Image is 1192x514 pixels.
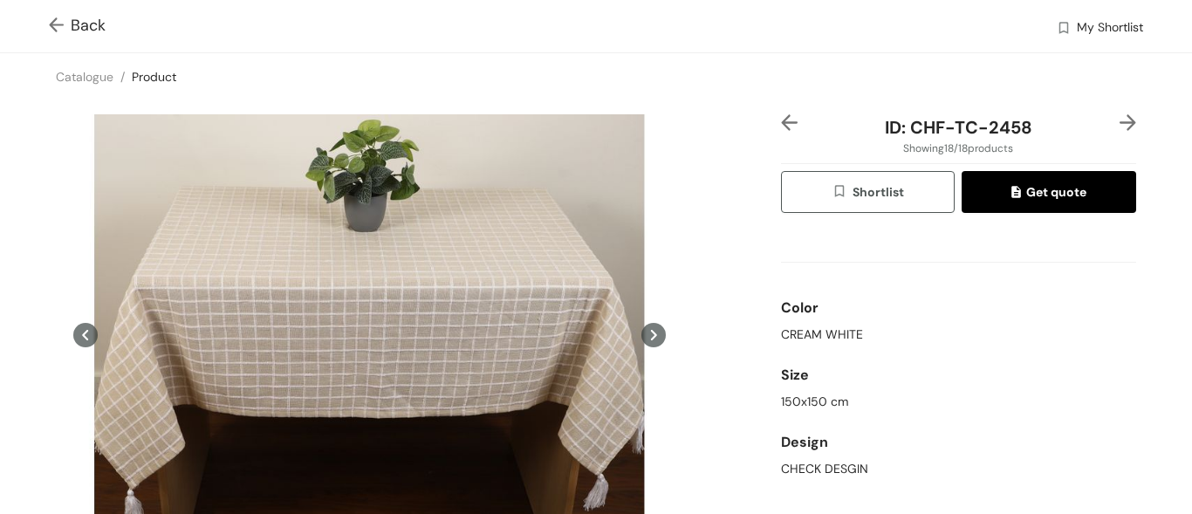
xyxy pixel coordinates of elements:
[781,114,798,131] img: left
[132,69,176,85] a: Product
[1011,182,1086,202] span: Get quote
[781,358,1136,393] div: Size
[1056,20,1072,38] img: wishlist
[49,14,106,38] span: Back
[781,425,1136,460] div: Design
[832,183,853,202] img: wishlist
[885,116,1032,139] span: ID: CHF-TC-2458
[781,393,1136,411] div: 150x150 cm
[1077,18,1143,39] span: My Shortlist
[1120,114,1136,131] img: right
[56,69,113,85] a: Catalogue
[120,69,125,85] span: /
[49,17,71,36] img: Go back
[903,140,1013,156] span: Showing 18 / 18 products
[781,291,1136,326] div: Color
[781,326,1136,344] div: CREAM WHITE
[781,460,1136,478] div: CHECK DESGIN
[1011,186,1026,202] img: quote
[962,171,1136,213] button: quoteGet quote
[781,171,956,213] button: wishlistShortlist
[832,182,904,202] span: Shortlist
